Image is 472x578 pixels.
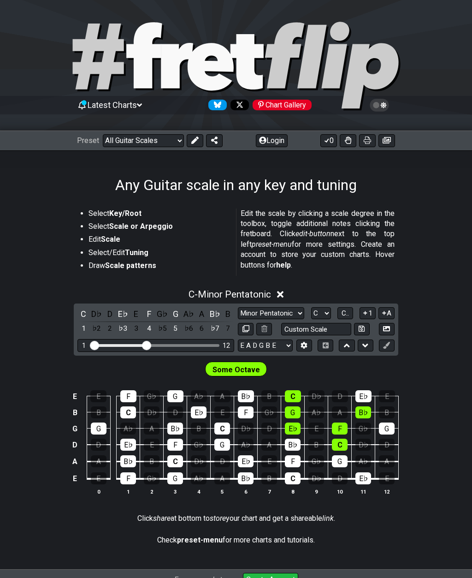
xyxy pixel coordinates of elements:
li: Select [88,209,230,221]
div: G♭ [191,439,206,451]
select: Tonic/Root [311,307,331,320]
div: B [144,455,159,467]
td: D [70,437,81,453]
div: C [214,423,230,435]
div: A [214,472,230,484]
p: Edit the scale by clicking a scale degree in the toolbox, toggle additional notes clicking the fr... [241,209,395,270]
div: B♭ [355,406,371,418]
div: E [90,390,106,402]
span: First enable full edit mode to edit [212,363,260,376]
div: F [120,472,136,484]
div: toggle pitch class [91,308,103,320]
div: B [261,390,277,402]
div: G♭ [144,390,160,402]
button: Edit Preset [187,134,203,147]
div: C [285,472,301,484]
em: share [153,514,171,523]
div: toggle scale degree [196,322,208,335]
div: F [238,406,254,418]
div: toggle pitch class [209,308,221,320]
button: Create image [378,134,395,147]
div: B [379,406,395,418]
button: Print [359,134,376,147]
div: G♭ [308,455,324,467]
div: toggle pitch class [183,308,195,320]
div: E [214,406,230,418]
div: B♭ [238,472,254,484]
div: C [167,455,183,467]
th: 4 [187,487,211,496]
th: 12 [375,487,399,496]
strong: Scale [101,235,120,244]
div: D [214,455,230,467]
div: D [167,406,183,418]
div: E♭ [238,455,254,467]
div: A [91,455,106,467]
h1: Any Guitar scale in any key and tuning [115,176,357,194]
div: E♭ [355,390,372,402]
div: A [332,406,348,418]
select: Preset [103,134,184,147]
th: 1 [117,487,140,496]
button: Toggle horizontal chord view [318,340,333,352]
div: toggle scale degree [104,322,116,335]
div: E♭ [191,406,206,418]
div: toggle scale degree [156,322,168,335]
th: 10 [328,487,352,496]
div: toggle scale degree [183,322,195,335]
button: Share Preset [206,134,223,147]
strong: help [276,261,291,269]
div: toggle scale degree [77,322,89,335]
div: E [144,439,159,451]
div: toggle pitch class [170,308,182,320]
div: D [332,472,348,484]
div: toggle pitch class [77,308,89,320]
div: D♭ [308,390,324,402]
div: toggle scale degree [130,322,142,335]
div: G♭ [355,423,371,435]
div: A♭ [355,455,371,467]
span: Latest Charts [88,100,137,110]
div: B♭ [285,439,301,451]
div: D [379,439,395,451]
th: 8 [281,487,305,496]
div: A [214,390,230,402]
div: B♭ [167,423,183,435]
div: B [91,406,106,418]
div: G [332,455,348,467]
th: 11 [352,487,375,496]
div: C [332,439,348,451]
strong: Key/Root [109,209,142,218]
div: F [332,423,348,435]
div: E [379,390,395,402]
div: toggle pitch class [117,308,129,320]
p: Check for more charts and tutorials. [157,535,315,545]
span: Preset [77,136,99,145]
div: toggle pitch class [196,308,208,320]
a: #fretflip at Pinterest [249,100,312,110]
button: Move down [358,340,373,352]
div: Chart Gallery [253,100,312,110]
div: toggle scale degree [209,322,221,335]
button: Toggle Dexterity for all fretkits [340,134,356,147]
div: G [214,439,230,451]
div: E [379,472,395,484]
a: Follow #fretflip at Bluesky [205,100,227,110]
div: C [285,390,301,402]
div: B [191,423,206,435]
div: A [144,423,159,435]
div: A♭ [238,439,254,451]
div: toggle scale degree [222,322,234,335]
div: A♭ [308,406,324,418]
em: edit-button [295,229,330,238]
button: First click edit preset to enable marker editing [379,340,395,352]
th: 2 [140,487,164,496]
div: D♭ [308,472,324,484]
div: 1 [82,342,86,350]
div: E♭ [120,439,136,451]
th: 7 [258,487,281,496]
div: 12 [223,342,230,350]
div: B♭ [120,455,136,467]
div: G [379,423,395,435]
em: store [210,514,226,523]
